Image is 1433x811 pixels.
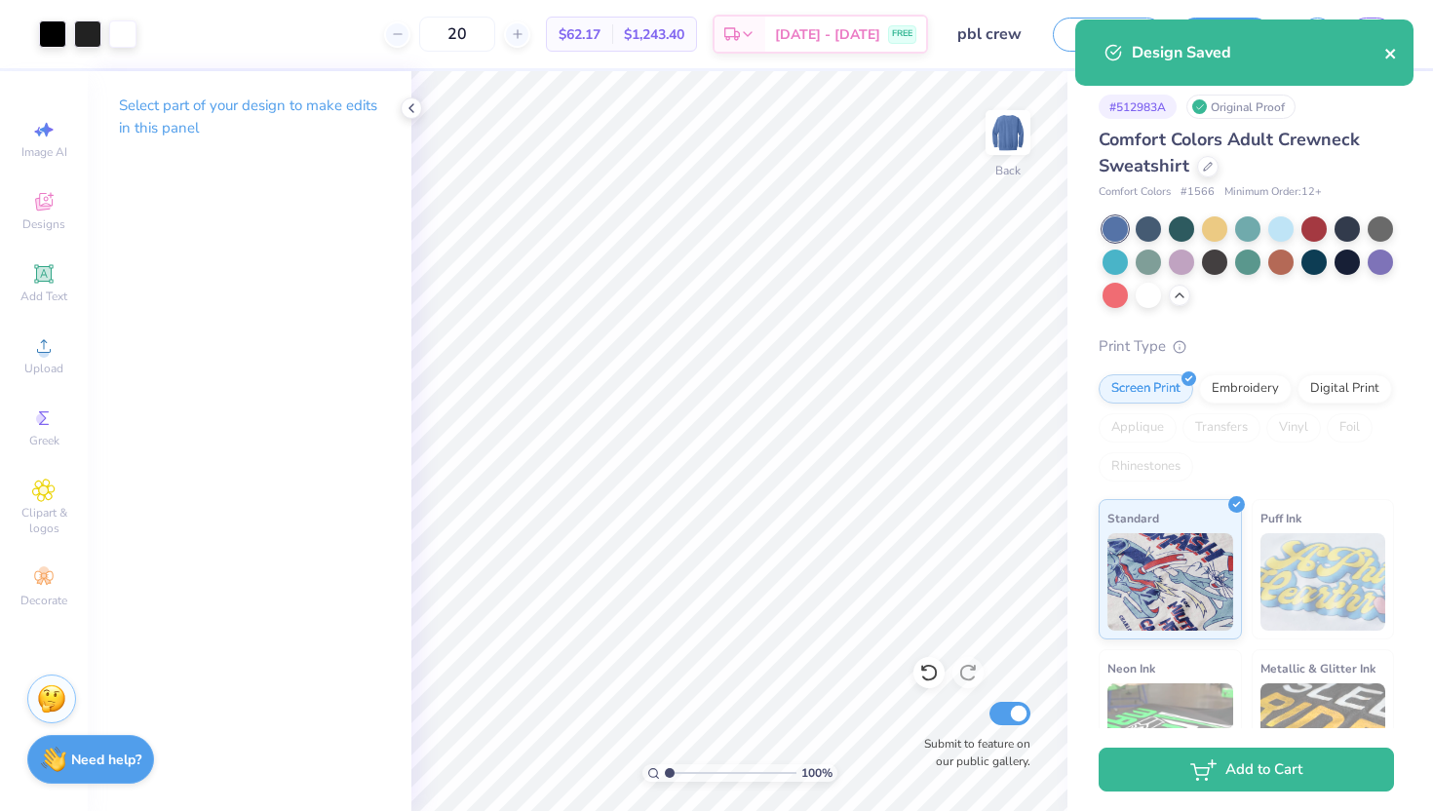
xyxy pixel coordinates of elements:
span: # 1566 [1181,184,1215,201]
div: Rhinestones [1099,452,1193,482]
img: Standard [1107,533,1233,631]
label: Submit to feature on our public gallery. [913,735,1030,770]
span: $62.17 [559,24,600,45]
div: Applique [1099,413,1177,443]
img: Metallic & Glitter Ink [1260,683,1386,781]
div: Digital Print [1297,374,1392,404]
button: close [1384,41,1398,64]
div: # 512983A [1099,95,1177,119]
span: Clipart & logos [10,505,78,536]
span: Puff Ink [1260,508,1301,528]
div: Embroidery [1199,374,1292,404]
span: Greek [29,433,59,448]
span: Decorate [20,593,67,608]
input: Untitled Design [943,15,1038,54]
img: Neon Ink [1107,683,1233,781]
div: Back [995,162,1021,179]
button: Add to Cart [1099,748,1394,792]
div: Vinyl [1266,413,1321,443]
span: $1,243.40 [624,24,684,45]
span: Image AI [21,144,67,160]
span: [DATE] - [DATE] [775,24,880,45]
div: Screen Print [1099,374,1193,404]
span: 100 % [801,764,833,782]
div: Transfers [1182,413,1260,443]
div: Foil [1327,413,1373,443]
p: Select part of your design to make edits in this panel [119,95,380,139]
img: Puff Ink [1260,533,1386,631]
span: FREE [892,27,912,41]
span: Add Text [20,289,67,304]
input: – – [419,17,495,52]
div: Print Type [1099,335,1394,358]
span: Upload [24,361,63,376]
span: Comfort Colors Adult Crewneck Sweatshirt [1099,128,1360,177]
button: Save as [1053,18,1164,52]
img: Back [988,113,1027,152]
div: Design Saved [1132,41,1384,64]
span: Standard [1107,508,1159,528]
div: Original Proof [1186,95,1296,119]
strong: Need help? [71,751,141,769]
span: Comfort Colors [1099,184,1171,201]
span: Neon Ink [1107,658,1155,678]
span: Minimum Order: 12 + [1224,184,1322,201]
span: Metallic & Glitter Ink [1260,658,1375,678]
span: Designs [22,216,65,232]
